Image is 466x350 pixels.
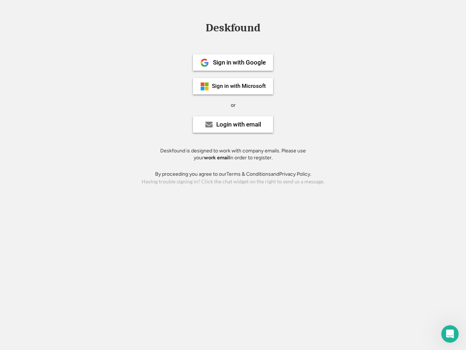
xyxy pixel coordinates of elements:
div: Sign in with Google [213,59,266,66]
div: Sign in with Microsoft [212,83,266,89]
img: 1024px-Google__G__Logo.svg.png [200,58,209,67]
div: Deskfound is designed to work with company emails. Please use your in order to register. [151,147,315,162]
iframe: Intercom live chat [441,325,459,343]
strong: work email [204,155,229,161]
a: Terms & Conditions [226,171,271,177]
div: Deskfound [202,22,264,34]
img: ms-symbollockup_mssymbol_19.png [200,82,209,91]
div: Login with email [216,121,261,128]
div: or [231,102,236,109]
div: By proceeding you agree to our and [155,171,311,178]
a: Privacy Policy. [279,171,311,177]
